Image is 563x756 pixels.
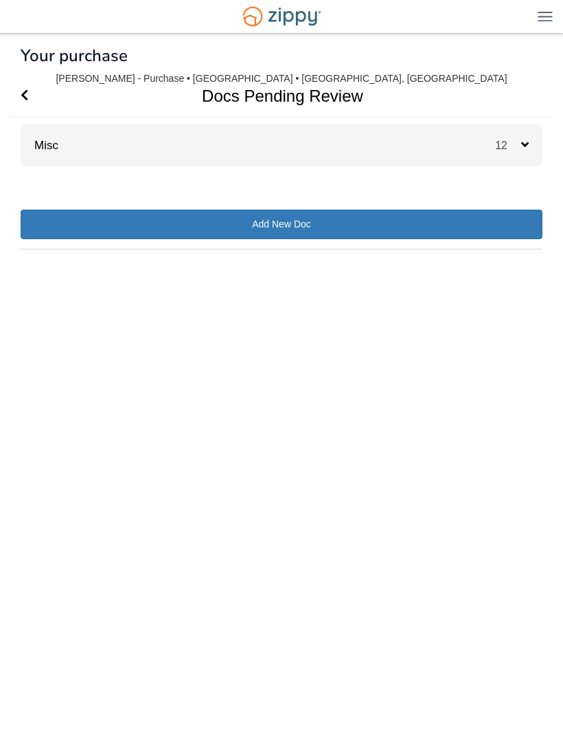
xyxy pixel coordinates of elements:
[21,210,542,239] a: Add New Doc
[538,11,553,21] img: Mobile Dropdown Menu
[21,47,128,65] h1: Your purchase
[21,139,58,152] a: Misc
[56,73,507,85] div: [PERSON_NAME] - Purchase • [GEOGRAPHIC_DATA] • [GEOGRAPHIC_DATA], [GEOGRAPHIC_DATA]
[495,140,521,151] span: 12
[10,75,537,117] h1: Docs Pending Review
[21,75,28,117] a: Go Back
